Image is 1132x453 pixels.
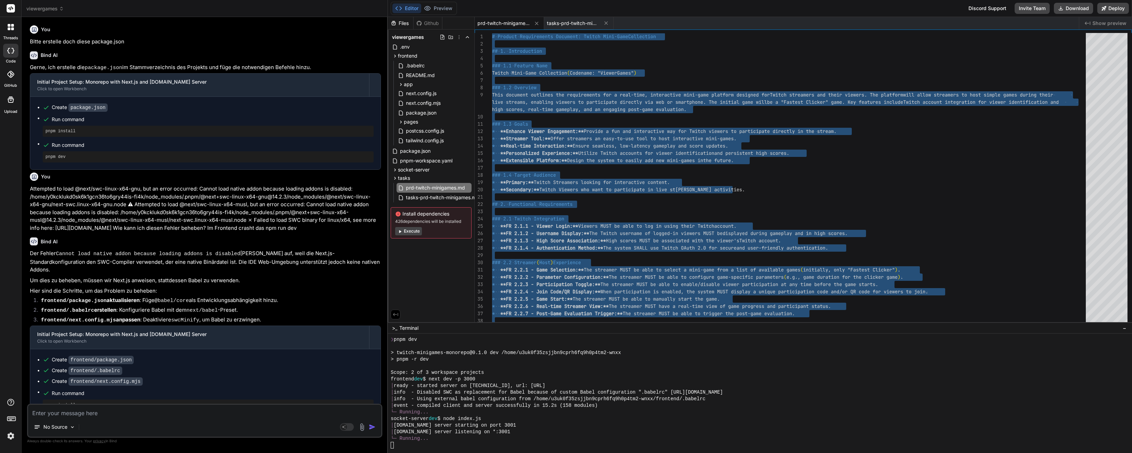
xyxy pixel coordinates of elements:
li: : Konfiguriere Babel mit dem -Preset. [35,306,381,316]
span: **FR 2.2.3 - Participation Toggle:** [500,281,600,287]
pre: pnpm dev [45,154,371,160]
p: Bitte erstelle doch diese package.json [30,38,381,46]
label: Upload [4,109,17,115]
code: frontend/.babelrc [68,367,122,375]
div: Create [52,367,122,374]
span: [DOMAIN_NAME] server listening on *:3001 [394,429,510,435]
span: socket-server [398,166,430,173]
span: │ [391,396,393,402]
span: pdates. [709,143,728,149]
div: 3 [475,48,483,55]
span: package.json [405,109,437,117]
span: Utilize Twitch accounts for viewer identification [578,150,714,156]
span: **FR 2.2.1 - Game Selection:** [500,267,584,273]
span: frontend [398,52,417,59]
span: . [875,281,878,287]
div: 18 [475,171,483,179]
span: **FR 2.2.4 - Join Code/QR Display:** [500,288,600,295]
span: displayed during gameplay and in high scores. [723,230,848,236]
div: 14 [475,142,483,150]
li: : Füge als Entwicklungsabhängigkeit hinzu. [35,296,381,306]
span: Ensure seamless, low-latency gameplay and score u [573,143,709,149]
label: code [6,58,16,64]
p: No Source [43,423,67,430]
span: will allow streamers to host simple games during t [903,92,1042,98]
span: ctly via web or smartphone. The initial game will [631,99,767,105]
span: prd-twitch-minigames.md [477,20,530,27]
span: The Twitch username of logged-in viewers MUST be [589,230,723,236]
span: $ next dev -p 3000 [423,376,475,383]
span: ### 1.1 Feature Name [492,62,548,69]
span: Twitch Streamers looking for interactive content. [534,179,670,185]
div: 16 [475,157,483,164]
pre: pnpm install [45,402,371,408]
span: README.md [405,71,435,79]
div: 27 [475,237,483,244]
span: └─ [391,435,397,442]
div: 13 [475,135,483,142]
span: ) [898,274,900,280]
div: 26 [475,230,483,237]
span: Run command [52,142,374,149]
span: ## 2. Functional Requirements [492,201,573,207]
img: icon [369,423,376,430]
code: frontend/.babelrc [41,308,94,313]
span: Twitch Viewers who want to participate in live st [539,186,675,193]
img: Pick Models [69,424,75,430]
span: pnpm dev [394,336,417,343]
span: on and [1042,99,1059,105]
span: **Real-time Interaction:** [500,143,573,149]
span: Running... [400,435,429,442]
button: Editor [392,3,421,13]
span: Viewers MUST be able to log in using their Twitch [578,223,714,229]
span: prd-twitch-minigames.md [405,184,466,192]
div: 30 [475,259,483,266]
div: 7 [475,77,483,84]
code: swcMinify [171,317,199,323]
span: > twitch-minigames-monorepo@0.1.0 dev /home/u3uk0f35zsjjbn9cprh6fq9h0p4tm2-wnxx [391,350,621,356]
span: viewergames [392,34,424,41]
span: **Extensible Platform:** [500,157,567,163]
pre: pnpm install [45,128,371,134]
span: ( [567,70,570,76]
button: Invite Team [1015,3,1050,14]
span: ) [550,259,553,266]
button: − [1121,322,1128,334]
img: attachment [358,423,366,431]
span: active mini-games. [686,135,736,142]
span: │ [391,422,393,429]
span: heir [1042,92,1053,98]
div: 1 [475,33,483,40]
span: Run command [52,116,374,123]
span: **FR 2.2.2 - Parameter Configuration:** [500,274,609,280]
div: 25 [475,223,483,230]
span: ### 1.4 Target Audience [492,172,556,178]
span: Twitch Mini-Game Collection [492,70,567,76]
span: r participation at any time before the game starts [736,281,875,287]
span: ## 1. Introduction [492,48,542,54]
div: 11 [475,120,483,128]
div: 6 [475,69,483,77]
span: └─ [391,409,397,416]
span: The streamer MUST be able to enable/disable viewe [600,281,736,287]
span: ost-game evaluation. [631,106,686,112]
div: Files [388,20,413,27]
div: Initial Project Setup: Monorepo with Next.js and [DOMAIN_NAME] Server [37,78,362,85]
div: 10 [475,113,483,120]
span: Design the system to easily add new mini-games in [567,157,703,163]
div: 2 [475,40,483,48]
span: socket-server [391,416,428,422]
code: @babel/core [155,298,189,304]
span: ame. [709,296,720,302]
button: Preview [421,3,455,13]
span: frontend [391,376,414,383]
span: [DOMAIN_NAME] server starting on port 3001 [394,422,516,429]
span: initially, only "Fastest Clicker" [803,267,895,273]
button: Download [1054,3,1093,14]
span: Twitch account. [739,237,781,244]
span: tasks-prd-twitch-minigames.md [405,193,480,202]
span: info - Disabled SWC as replacement for Babel because of custom Babel configuration ".babelrc" [UR... [394,389,723,396]
span: Twitch account integration for viewer identificati [903,99,1042,105]
span: be a "Fastest Clicker" game. Key features include [767,99,903,105]
div: 8 [475,84,483,91]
